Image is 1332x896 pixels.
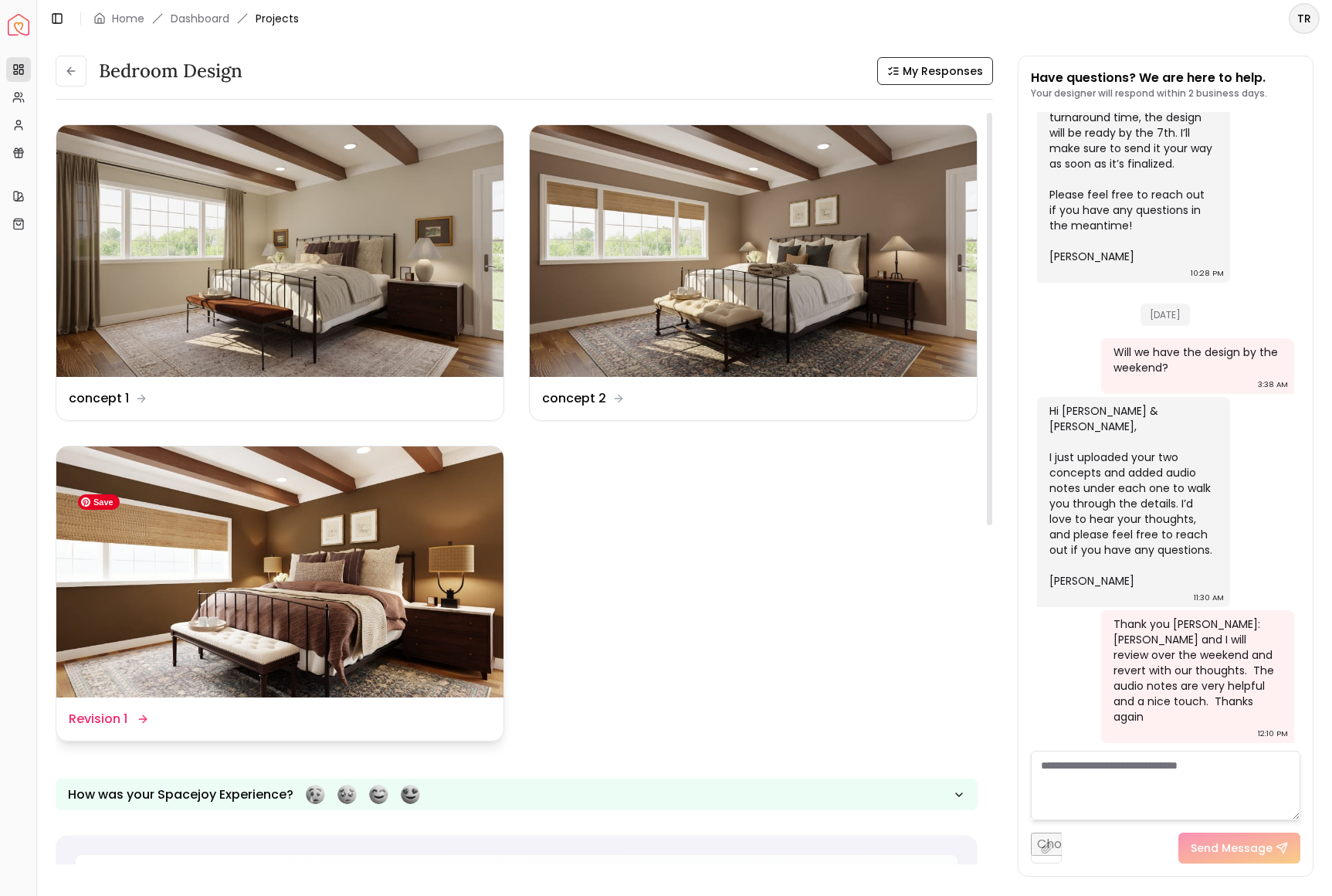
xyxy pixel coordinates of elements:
[1049,32,1215,264] div: Hi [PERSON_NAME], I’m doing well, thank you! I hope you’re doing great too. Based on our 10-busin...
[1258,377,1288,392] div: 3:38 AM
[171,11,229,26] a: Dashboard
[1290,5,1318,32] span: TR
[1289,3,1320,34] button: TR
[78,494,120,510] span: Save
[530,125,977,377] img: concept 2
[256,11,299,26] span: Projects
[1194,590,1224,606] div: 11:30 AM
[1191,266,1224,281] div: 10:28 PM
[68,786,293,804] p: How was your Spacejoy Experience?
[877,57,993,85] button: My Responses
[69,389,129,408] dd: concept 1
[1049,403,1215,589] div: Hi [PERSON_NAME] & [PERSON_NAME], I just uploaded your two concepts and added audio notes under e...
[56,446,503,698] img: Revision 1
[99,59,242,83] h3: Bedroom design
[1113,616,1279,725] div: Thank you [PERSON_NAME]: [PERSON_NAME] and I will review over the weekend and revert with our tho...
[112,11,144,26] a: Home
[1031,87,1267,100] p: Your designer will respond within 2 business days.
[1113,344,1279,375] div: Will we have the design by the weekend?
[93,11,299,26] nav: breadcrumb
[69,710,127,728] dd: Revision 1
[56,125,503,377] img: concept 1
[56,779,978,810] button: How was your Spacejoy Experience?Feeling terribleFeeling badFeeling goodFeeling awesome
[529,124,978,421] a: concept 2concept 2
[1258,726,1288,742] div: 12:10 PM
[56,446,504,742] a: Revision 1Revision 1
[1141,304,1190,326] span: [DATE]
[8,14,29,36] img: Spacejoy Logo
[903,63,983,79] span: My Responses
[1031,69,1267,87] p: Have questions? We are here to help.
[56,124,504,421] a: concept 1concept 1
[542,389,606,408] dd: concept 2
[8,14,29,36] a: Spacejoy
